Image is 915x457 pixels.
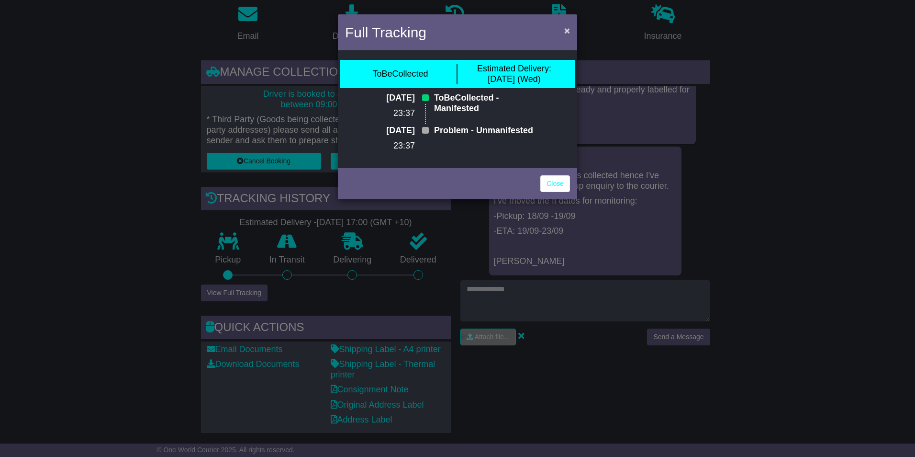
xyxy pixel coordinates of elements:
[345,22,426,43] h4: Full Tracking
[477,64,551,73] span: Estimated Delivery:
[378,141,415,151] p: 23:37
[540,175,570,192] a: Close
[378,108,415,119] p: 23:37
[372,69,428,80] div: ToBeCollected
[559,21,575,40] button: Close
[434,126,537,136] p: Problem - Unmanifested
[477,64,551,84] div: [DATE] (Wed)
[434,93,537,114] p: ToBeCollected - Manifested
[378,93,415,103] p: [DATE]
[564,25,570,36] span: ×
[378,126,415,136] p: [DATE]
